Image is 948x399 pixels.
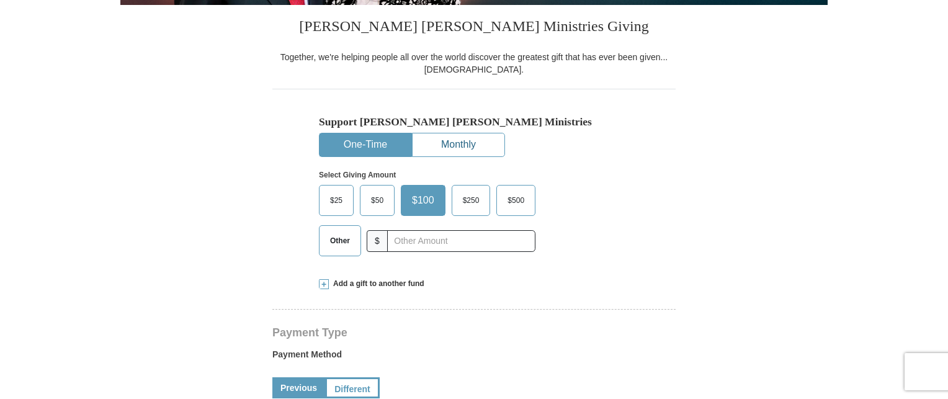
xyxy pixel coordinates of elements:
input: Other Amount [387,230,535,252]
a: Previous [272,377,325,398]
button: Monthly [413,133,504,156]
button: One-Time [320,133,411,156]
span: Add a gift to another fund [329,279,424,289]
span: $ [367,230,388,252]
span: $250 [457,191,486,210]
a: Different [325,377,380,398]
span: $100 [406,191,440,210]
span: $500 [501,191,530,210]
span: $25 [324,191,349,210]
span: $50 [365,191,390,210]
span: Other [324,231,356,250]
h3: [PERSON_NAME] [PERSON_NAME] Ministries Giving [272,5,676,51]
div: Together, we're helping people all over the world discover the greatest gift that has ever been g... [272,51,676,76]
strong: Select Giving Amount [319,171,396,179]
label: Payment Method [272,348,676,367]
h4: Payment Type [272,328,676,338]
h5: Support [PERSON_NAME] [PERSON_NAME] Ministries [319,115,629,128]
